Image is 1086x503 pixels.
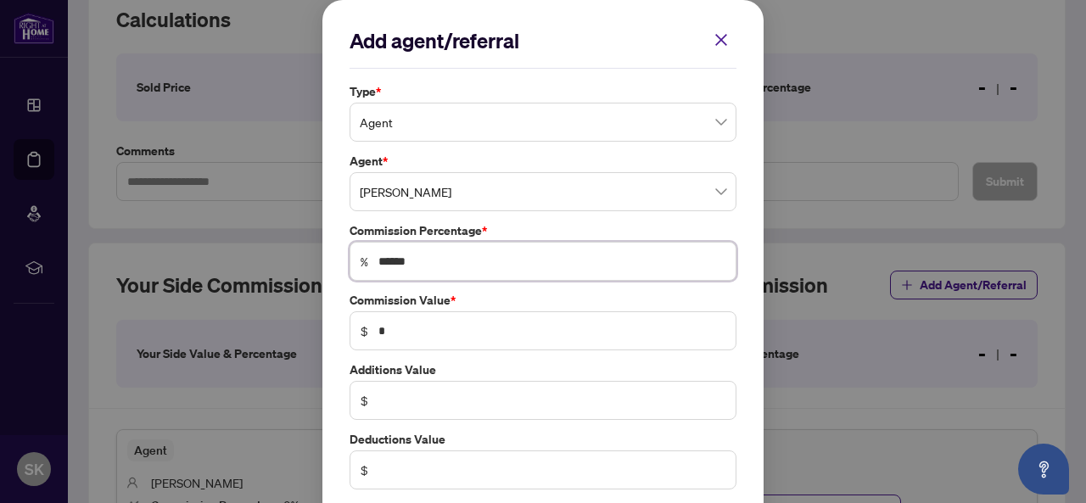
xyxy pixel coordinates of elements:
label: Additions Value [350,360,736,379]
label: Commission Percentage [350,221,736,240]
span: Shamsher Kahlon [360,176,726,208]
label: Deductions Value [350,430,736,449]
span: close [714,32,729,48]
span: $ [361,461,368,479]
button: Open asap [1018,444,1069,495]
label: Agent [350,152,736,170]
h2: Add agent/referral [350,27,736,54]
span: $ [361,391,368,410]
label: Type [350,82,736,101]
span: Agent [360,106,726,138]
span: $ [361,321,368,340]
span: % [361,252,368,271]
label: Commission Value [350,291,736,310]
